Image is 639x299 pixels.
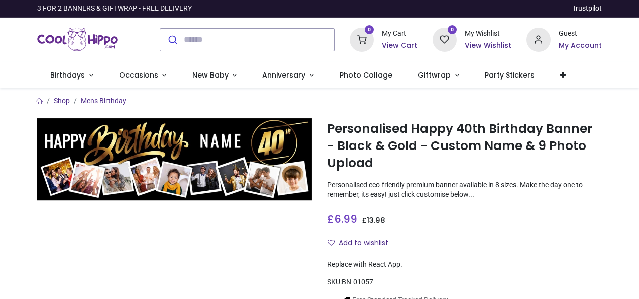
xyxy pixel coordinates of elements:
[37,26,118,54] img: Cool Hippo
[485,70,535,80] span: Party Stickers
[327,212,357,227] span: £
[327,260,602,270] div: Replace with React App.
[365,25,374,35] sup: 0
[405,62,472,89] a: Giftwrap
[328,239,335,246] i: Add to wishlist
[50,70,85,80] span: Birthdays
[448,25,457,35] sup: 0
[382,29,417,39] div: My Cart
[179,62,250,89] a: New Baby
[262,70,305,80] span: Anniversary
[250,62,327,89] a: Anniversary
[418,70,451,80] span: Giftwrap
[192,70,229,80] span: New Baby
[106,62,179,89] a: Occasions
[342,278,373,286] span: BN-01057
[37,26,118,54] a: Logo of Cool Hippo
[559,29,602,39] div: Guest
[465,29,511,39] div: My Wishlist
[37,118,312,201] img: Personalised Happy 40th Birthday Banner - Black & Gold - Custom Name & 9 Photo Upload
[340,70,392,80] span: Photo Collage
[81,97,126,105] a: Mens Birthday
[367,215,385,226] span: 13.98
[119,70,158,80] span: Occasions
[327,180,602,200] p: Personalised eco-friendly premium banner available in 8 sizes. Make the day one to remember, its ...
[54,97,70,105] a: Shop
[572,4,602,14] a: Trustpilot
[37,4,192,14] div: 3 FOR 2 BANNERS & GIFTWRAP - FREE DELIVERY
[382,41,417,51] a: View Cart
[334,212,357,227] span: 6.99
[327,277,602,287] div: SKU:
[37,62,106,89] a: Birthdays
[433,35,457,43] a: 0
[327,120,602,172] h1: Personalised Happy 40th Birthday Banner - Black & Gold - Custom Name & 9 Photo Upload
[160,29,184,51] button: Submit
[350,35,374,43] a: 0
[465,41,511,51] a: View Wishlist
[362,215,385,226] span: £
[327,235,397,252] button: Add to wishlistAdd to wishlist
[559,41,602,51] a: My Account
